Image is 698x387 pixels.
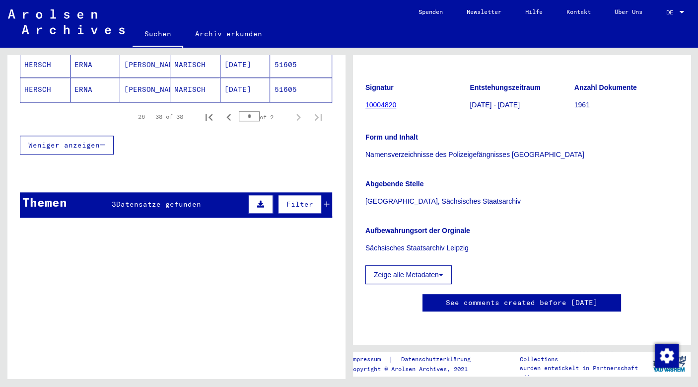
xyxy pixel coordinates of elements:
span: 3 [112,200,116,209]
div: Themen [22,193,67,211]
mat-cell: [PERSON_NAME] [120,53,170,77]
div: of 2 [239,112,288,121]
a: Archiv erkunden [183,22,274,46]
p: 1961 [574,100,678,110]
a: See comments created before [DATE] [446,298,598,308]
p: [DATE] - [DATE] [470,100,573,110]
a: Datenschutzerklärung [393,354,483,365]
b: Aufbewahrungsort der Orginale [365,227,470,234]
b: Signatur [365,83,394,91]
b: Entstehungszeitraum [470,83,540,91]
button: Zeige alle Metadaten [365,265,452,284]
mat-cell: ERNA [70,77,121,102]
p: Copyright © Arolsen Archives, 2021 [349,365,483,374]
mat-cell: 51605 [270,53,332,77]
img: yv_logo.png [651,351,688,376]
a: Impressum [349,354,389,365]
button: Weniger anzeigen [20,136,114,155]
mat-cell: [DATE] [220,77,271,102]
p: wurden entwickelt in Partnerschaft mit [519,364,648,382]
span: Weniger anzeigen [28,141,100,150]
a: 10004820 [365,101,396,109]
p: Die Arolsen Archives Online-Collections [519,346,648,364]
a: Suchen [133,22,183,48]
mat-cell: MARISCH [170,77,220,102]
p: [GEOGRAPHIC_DATA], Sächsisches Staatsarchiv [365,196,678,207]
mat-cell: HERSCH [20,77,70,102]
mat-cell: [DATE] [220,53,271,77]
mat-cell: MARISCH [170,53,220,77]
span: Datensätze gefunden [116,200,201,209]
p: Namensverzeichnisse des Polizeigefängnisses [GEOGRAPHIC_DATA] [365,150,678,160]
mat-cell: HERSCH [20,53,70,77]
mat-cell: 51605 [270,77,332,102]
button: Filter [278,195,322,214]
mat-cell: ERNA [70,53,121,77]
mat-cell: [PERSON_NAME] [120,77,170,102]
img: Arolsen_neg.svg [8,9,125,34]
span: DE [666,9,677,16]
p: Sächsisches Staatsarchiv Leipzig [365,243,678,253]
div: | [349,354,483,365]
b: Form und Inhalt [365,133,418,141]
button: First page [199,107,219,127]
b: Anzahl Dokumente [574,83,637,91]
div: 26 – 38 of 38 [138,112,183,121]
img: Zustimmung ändern [655,344,679,368]
button: Last page [308,107,328,127]
button: Previous page [219,107,239,127]
button: Next page [288,107,308,127]
span: Filter [286,200,313,209]
b: Abgebende Stelle [365,180,423,188]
